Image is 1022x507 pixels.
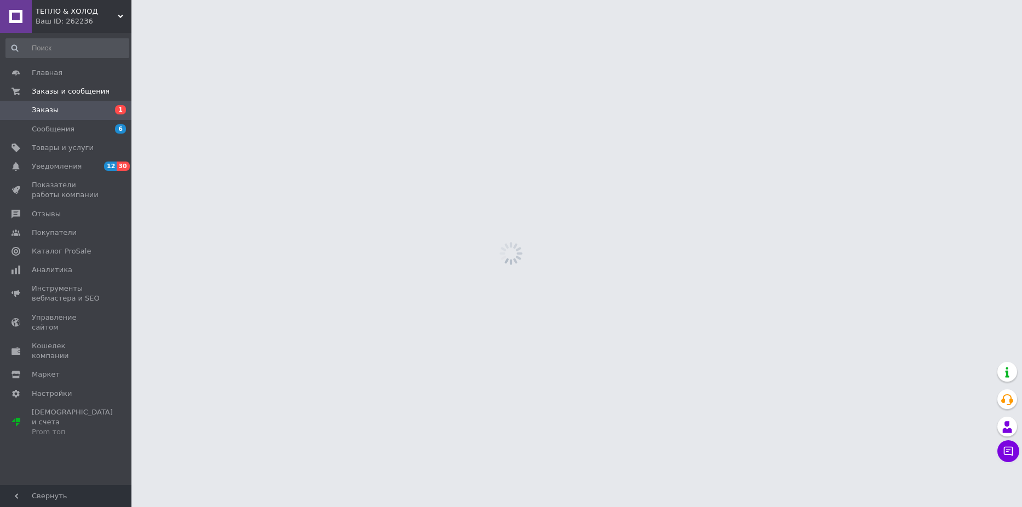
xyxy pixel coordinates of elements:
[32,105,59,115] span: Заказы
[115,105,126,114] span: 1
[5,38,129,58] input: Поиск
[32,407,113,437] span: [DEMOGRAPHIC_DATA] и счета
[32,370,60,379] span: Маркет
[32,68,62,78] span: Главная
[32,228,77,238] span: Покупатели
[32,87,110,96] span: Заказы и сообщения
[32,124,74,134] span: Сообщения
[104,162,117,171] span: 12
[32,427,113,437] div: Prom топ
[32,246,91,256] span: Каталог ProSale
[32,162,82,171] span: Уведомления
[32,284,101,303] span: Инструменты вебмастера и SEO
[32,265,72,275] span: Аналитика
[32,389,72,399] span: Настройки
[32,341,101,361] span: Кошелек компании
[36,7,118,16] span: ТЕПЛО & ХОЛОД
[117,162,129,171] span: 30
[32,143,94,153] span: Товары и услуги
[32,313,101,332] span: Управление сайтом
[997,440,1019,462] button: Чат с покупателем
[36,16,131,26] div: Ваш ID: 262236
[32,180,101,200] span: Показатели работы компании
[115,124,126,134] span: 6
[32,209,61,219] span: Отзывы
